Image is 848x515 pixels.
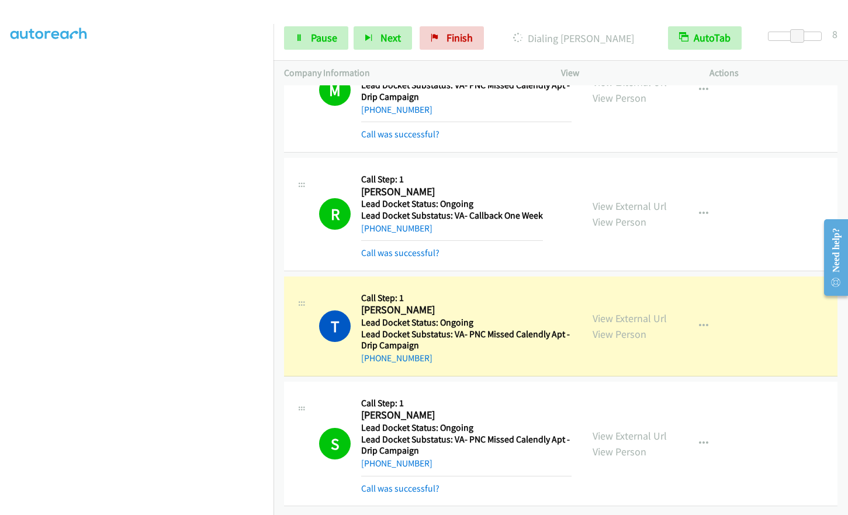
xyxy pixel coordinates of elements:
h2: [PERSON_NAME] [361,185,543,199]
h5: Call Step: 1 [361,174,543,185]
h5: Lead Docket Substatus: VA- PNC Missed Calendly Apt - Drip Campaign [361,434,572,457]
a: View External Url [593,199,667,213]
div: 8 [832,26,837,42]
h5: Lead Docket Substatus: VA- PNC Missed Calendly Apt - Drip Campaign [361,329,572,351]
h1: M [319,74,351,106]
p: Dialing [PERSON_NAME] [500,30,647,46]
a: View Person [593,91,646,105]
a: Finish [420,26,484,50]
h5: Lead Docket Substatus: VA- Callback One Week [361,210,543,222]
a: [PHONE_NUMBER] [361,104,432,115]
a: Call was successful? [361,483,439,494]
p: Actions [709,66,837,80]
h2: [PERSON_NAME] [361,303,572,317]
h5: Call Step: 1 [361,398,572,409]
a: [PHONE_NUMBER] [361,352,432,364]
a: Call was successful? [361,247,439,258]
a: [PHONE_NUMBER] [361,223,432,234]
h1: R [319,198,351,230]
a: View External Url [593,429,667,443]
span: Next [380,31,401,44]
a: View Person [593,215,646,229]
a: View Person [593,327,646,341]
h5: Call Step: 1 [361,292,572,304]
h2: [PERSON_NAME] [361,409,572,422]
iframe: Resource Center [814,211,848,304]
a: View External Url [593,75,667,89]
span: Pause [311,31,337,44]
h1: T [319,310,351,342]
h5: Lead Docket Status: Ongoing [361,317,572,329]
a: Call was successful? [361,129,439,140]
a: View External Url [593,312,667,325]
span: Finish [447,31,473,44]
a: View Person [593,445,646,458]
button: AutoTab [668,26,742,50]
button: Next [354,26,412,50]
p: Company Information [284,66,540,80]
a: [PHONE_NUMBER] [361,458,432,469]
a: Pause [284,26,348,50]
p: View [561,66,689,80]
h5: Lead Docket Substatus: VA- PNC Missed Calendly Apt - Drip Campaign [361,80,572,102]
h5: Lead Docket Status: Ongoing [361,198,543,210]
h5: Lead Docket Status: Ongoing [361,422,572,434]
h1: S [319,428,351,459]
